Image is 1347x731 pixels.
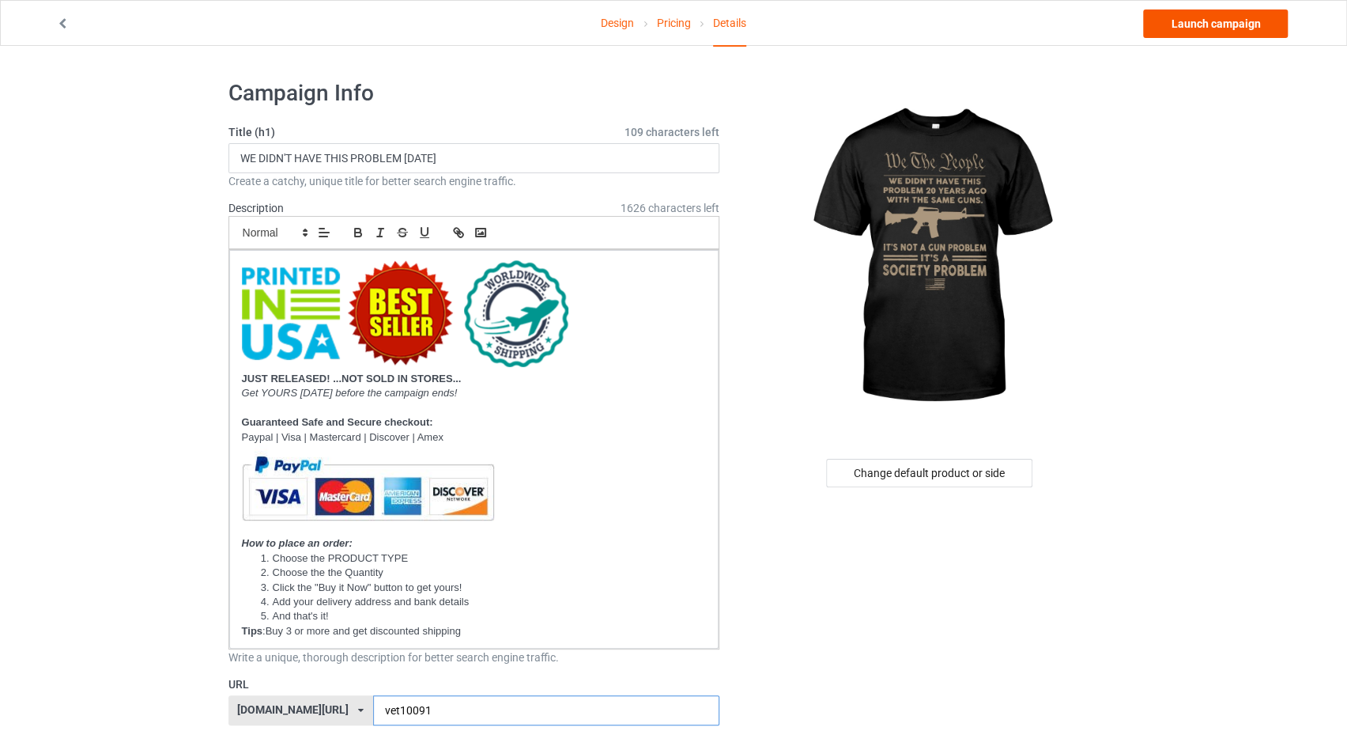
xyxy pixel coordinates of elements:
div: Details [713,1,746,47]
li: And that's it! [257,609,706,623]
a: Design [601,1,634,45]
li: Choose the PRODUCT TYPE [257,551,706,566]
li: Choose the the Quantity [257,566,706,580]
label: URL [228,676,720,692]
div: [DOMAIN_NAME][URL] [237,704,349,715]
strong: Tips [242,625,263,637]
div: Create a catchy, unique title for better search engine traffic. [228,173,720,189]
p: :Buy 3 or more and get discounted shipping [242,624,707,639]
strong: JUST RELEASED! ...NOT SOLD IN STORES... [242,373,462,384]
label: Description [228,202,284,214]
em: How to place an order: [242,537,353,549]
span: 1626 characters left [621,200,719,216]
strong: Guaranteed Safe and Secure checkout: [242,416,433,428]
div: Write a unique, thorough description for better search engine traffic. [228,650,720,665]
p: Paypal | Visa | Mastercard | Discover | Amex [242,430,707,445]
a: Launch campaign [1143,9,1288,38]
h1: Campaign Info [228,79,720,108]
li: Add your delivery address and bank details [257,595,706,609]
img: 0f398873-31b8-474e-a66b-c8d8c57c2412 [242,260,568,367]
img: AM_mc_vs_dc_ae.jpg [242,445,494,532]
em: Get YOURS [DATE] before the campaign ends! [242,387,458,399]
a: Pricing [656,1,690,45]
li: Click the "Buy it Now" button to get yours! [257,581,706,595]
span: 109 characters left [624,124,719,140]
label: Title (h1) [228,124,720,140]
div: Change default product or side [826,459,1032,487]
